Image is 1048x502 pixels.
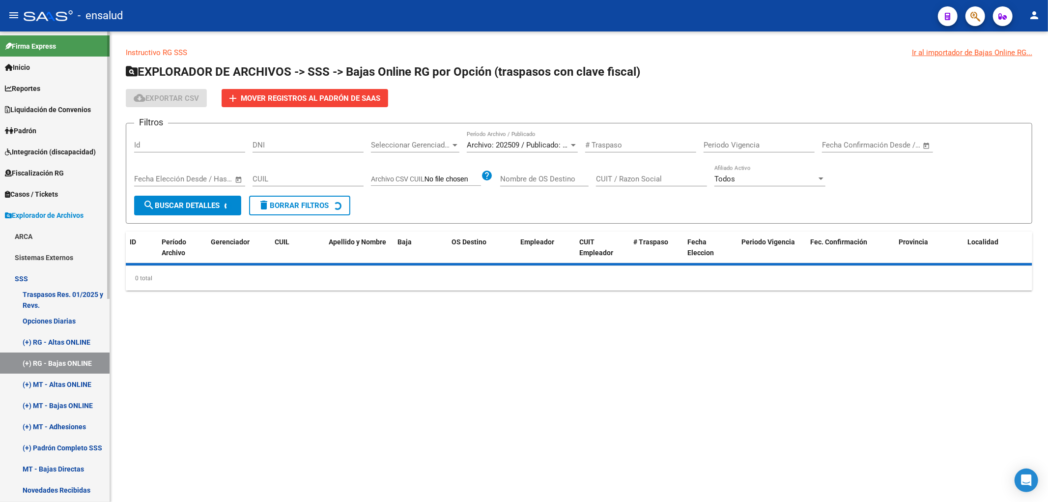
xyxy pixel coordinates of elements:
[737,232,806,264] datatable-header-cell: Periodo Vigencia
[207,232,271,264] datatable-header-cell: Gerenciador
[249,196,350,215] button: Borrar Filtros
[687,238,714,257] span: Fecha Eleccion
[329,238,386,246] span: Apellido y Nombre
[5,189,58,200] span: Casos / Tickets
[325,232,394,264] datatable-header-cell: Apellido y Nombre
[633,238,668,246] span: # Traspaso
[5,147,96,157] span: Integración (discapacidad)
[481,170,493,181] mat-icon: help
[806,232,895,264] datatable-header-cell: Fec. Confirmación
[899,238,928,246] span: Provincia
[162,238,186,257] span: Período Archivo
[575,232,629,264] datatable-header-cell: CUIT Empleador
[448,232,516,264] datatable-header-cell: OS Destino
[810,238,867,246] span: Fec. Confirmación
[5,104,91,115] span: Liquidación de Convenios
[134,175,174,183] input: Fecha inicio
[714,175,735,183] span: Todos
[158,232,207,264] datatable-header-cell: Período Archivo
[126,232,158,264] datatable-header-cell: ID
[134,92,145,104] mat-icon: cloud_download
[579,238,613,257] span: CUIT Empleador
[258,199,270,211] mat-icon: delete
[520,238,554,246] span: Empleador
[516,232,575,264] datatable-header-cell: Empleador
[143,199,155,211] mat-icon: search
[1028,9,1040,21] mat-icon: person
[258,201,329,210] span: Borrar Filtros
[78,5,123,27] span: - ensalud
[371,175,425,183] span: Archivo CSV CUIL
[629,232,683,264] datatable-header-cell: # Traspaso
[741,238,795,246] span: Periodo Vigencia
[126,89,207,107] button: Exportar CSV
[5,210,84,221] span: Explorador de Archivos
[5,41,56,52] span: Firma Express
[467,141,586,149] span: Archivo: 202509 / Publicado: 202508
[394,232,448,264] datatable-header-cell: Baja
[871,141,918,149] input: Fecha fin
[963,232,1032,264] datatable-header-cell: Localidad
[5,168,64,178] span: Fiscalización RG
[227,92,239,104] mat-icon: add
[126,48,187,57] a: Instructivo RG SSS
[397,238,412,246] span: Baja
[683,232,737,264] datatable-header-cell: Fecha Eleccion
[425,175,481,184] input: Archivo CSV CUIL
[822,141,862,149] input: Fecha inicio
[211,238,250,246] span: Gerenciador
[126,266,1032,291] div: 0 total
[5,125,36,136] span: Padrón
[241,94,380,103] span: Mover registros al PADRÓN de SAAS
[921,140,933,151] button: Open calendar
[143,201,220,210] span: Buscar Detalles
[895,232,963,264] datatable-header-cell: Provincia
[183,175,230,183] input: Fecha fin
[452,238,486,246] span: OS Destino
[8,9,20,21] mat-icon: menu
[275,238,289,246] span: CUIL
[371,141,451,149] span: Seleccionar Gerenciador
[1015,469,1038,492] div: Open Intercom Messenger
[271,232,325,264] datatable-header-cell: CUIL
[5,62,30,73] span: Inicio
[134,116,168,129] h3: Filtros
[5,83,40,94] span: Reportes
[912,47,1032,58] div: Ir al importador de Bajas Online RG...
[134,196,241,215] button: Buscar Detalles
[126,65,640,79] span: EXPLORADOR DE ARCHIVOS -> SSS -> Bajas Online RG por Opción (traspasos con clave fiscal)
[130,238,136,246] span: ID
[967,238,998,246] span: Localidad
[134,94,199,103] span: Exportar CSV
[233,174,245,185] button: Open calendar
[222,89,388,107] button: Mover registros al PADRÓN de SAAS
